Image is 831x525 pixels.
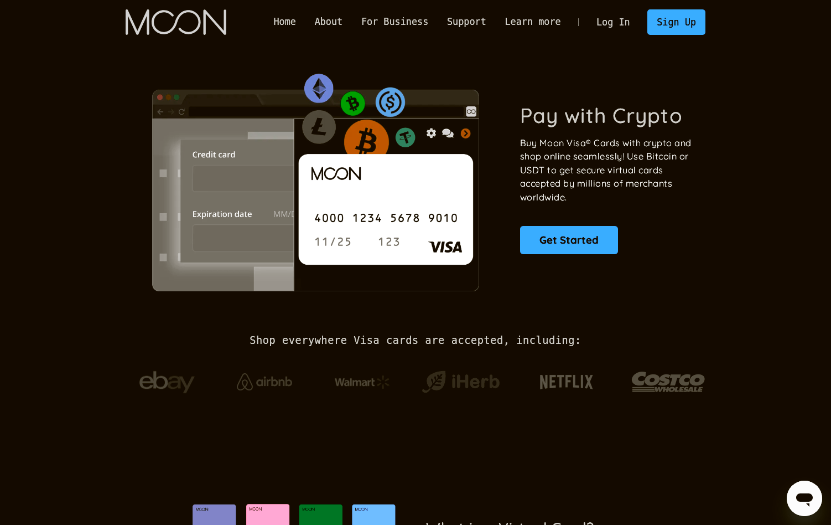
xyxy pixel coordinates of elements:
a: iHerb [419,357,502,402]
p: Buy Moon Visa® Cards with crypto and shop online seamlessly! Use Bitcoin or USDT to get secure vi... [520,136,693,204]
a: Netflix [517,357,616,402]
div: About [305,15,352,29]
a: home [126,9,226,35]
h1: Pay with Crypto [520,103,683,128]
img: ebay [139,365,195,400]
div: About [315,15,343,29]
img: Walmart [335,375,390,389]
img: iHerb [419,368,502,397]
img: Airbnb [237,373,292,390]
a: Log In [587,10,639,34]
a: Airbnb [224,362,306,396]
img: Moon Logo [126,9,226,35]
div: Support [447,15,486,29]
div: Learn more [505,15,560,29]
a: Costco [631,350,705,408]
a: Get Started [520,226,618,254]
a: Sign Up [647,9,705,34]
div: Support [438,15,495,29]
img: Moon Cards let you spend your crypto anywhere Visa is accepted. [126,66,505,291]
h2: Shop everywhere Visa cards are accepted, including: [250,334,581,347]
img: Costco [631,361,705,403]
div: Learn more [496,15,570,29]
div: For Business [352,15,438,29]
img: Netflix [539,368,594,396]
iframe: Button to launch messaging window [787,481,822,516]
a: Walmart [321,364,404,394]
div: For Business [361,15,428,29]
a: ebay [126,354,208,405]
a: Home [264,15,305,29]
